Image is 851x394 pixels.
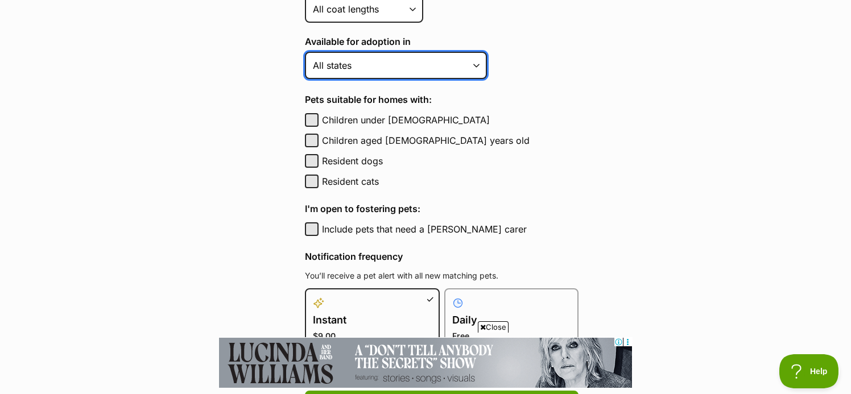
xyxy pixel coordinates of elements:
[305,93,579,106] h4: Pets suitable for homes with:
[305,202,579,215] h4: I'm open to fostering pets:
[94,105,125,115] a: Vodsync
[305,250,579,263] h4: Notification frequency
[322,113,579,127] label: Children under [DEMOGRAPHIC_DATA]
[94,53,341,64] a: Activate Your Account and Access Your Secure Content.
[305,36,579,47] label: Available for adoption in
[452,312,571,328] h4: Daily
[478,321,509,333] span: Close
[313,312,432,328] h4: Instant
[322,154,579,168] label: Resident dogs
[322,175,579,188] label: Resident cats
[94,105,125,117] div: Vodsync
[322,134,579,147] label: Children aged [DEMOGRAPHIC_DATA] years old
[779,354,840,388] iframe: Help Scout Beacon - Open
[313,330,432,342] p: $9.00
[218,337,633,388] iframe: Advertisement
[337,100,458,121] a: Open
[452,330,571,342] p: Free
[305,270,579,281] p: You’ll receive a pet alert with all new matching pets.
[94,27,158,47] a: Activate
[94,22,457,48] div: Vodsync
[381,105,403,115] span: Open
[322,222,579,236] label: Include pets that need a [PERSON_NAME] carer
